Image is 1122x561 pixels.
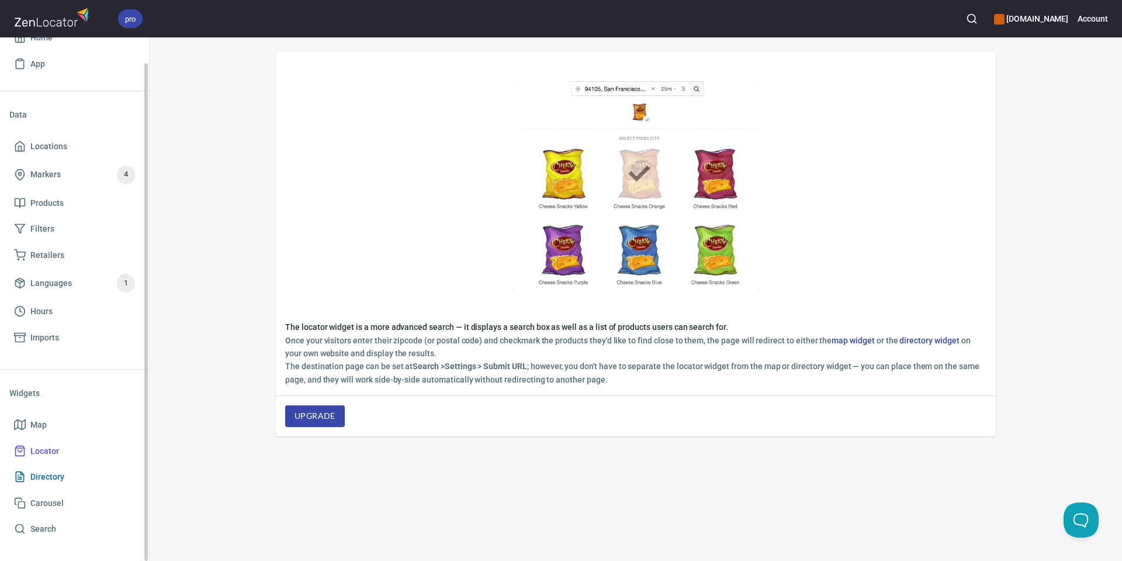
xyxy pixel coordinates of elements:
a: Retailers [9,242,140,269]
a: directory widget [899,336,959,345]
div: Manage your apps [994,6,1068,32]
span: 1 [117,277,135,290]
span: upgrade [295,409,335,424]
a: Locator [9,438,140,464]
img: locator example [513,80,759,290]
span: App [30,57,45,71]
h6: Once your visitors enter their zipcode (or postal code) and checkmark the products they'd like to... [285,334,986,360]
li: Data [9,101,140,129]
span: Home [30,30,53,45]
button: Search [959,6,985,32]
h6: The locator widget is a more advanced search — it displays a search box as well as a list of prod... [285,321,986,333]
a: Search [9,516,140,542]
span: Locator [30,444,59,459]
a: Languages1 [9,268,140,298]
span: Directory [30,470,64,484]
iframe: Help Scout Beacon - Open [1064,503,1099,538]
a: Markers4 [9,160,140,190]
span: Retailers [30,248,64,263]
h6: The destination page can be set at > > ; however, you don't have to separate the locator widget f... [285,360,986,386]
span: Search [30,522,56,536]
a: Hours [9,298,140,325]
a: Carousel [9,490,140,517]
a: Map [9,412,140,438]
button: color-CE600E [994,14,1005,25]
a: App [9,51,140,77]
h6: [DOMAIN_NAME] [994,12,1068,25]
span: Locations [30,139,67,154]
a: Products [9,190,140,216]
span: Hours [30,304,53,319]
b: Settings [445,362,476,371]
b: Submit URL [483,362,527,371]
span: Markers [30,167,61,182]
h6: Account [1078,12,1108,25]
b: Search [413,362,439,371]
span: 4 [117,168,135,181]
a: Filters [9,216,140,242]
span: pro [118,13,143,25]
a: Locations [9,133,140,160]
div: pro [118,9,143,28]
a: Home [9,25,140,51]
button: Account [1078,6,1108,32]
img: zenlocator [14,5,92,30]
span: Languages [30,276,72,291]
span: Carousel [30,496,64,511]
span: Map [30,418,47,432]
span: Products [30,196,64,211]
span: Filters [30,222,54,236]
a: Directory [9,464,140,490]
a: Imports [9,325,140,351]
span: Imports [30,331,59,345]
li: Widgets [9,379,140,407]
button: upgrade [285,405,345,427]
a: map widget [832,336,875,345]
